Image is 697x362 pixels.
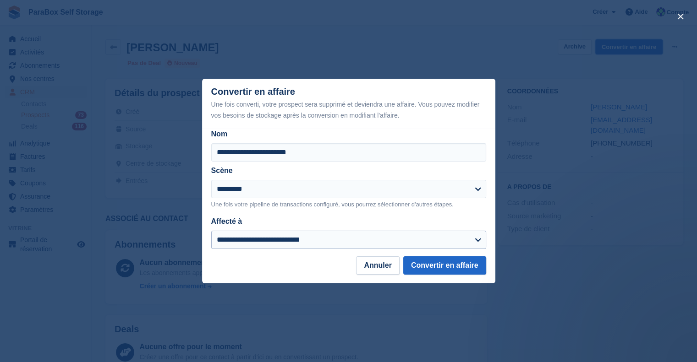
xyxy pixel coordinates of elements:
[403,256,486,275] button: Convertir en affaire
[356,256,399,275] button: Annuler
[211,167,233,174] label: Scène
[211,129,486,140] label: Nom
[211,200,486,209] p: Une fois votre pipeline de transactions configuré, vous pourrez sélectionner d'autres étapes.
[211,86,486,121] div: Convertir en affaire
[211,217,242,225] label: Affecté à
[673,9,688,24] button: close
[211,99,486,121] div: Une fois converti, votre prospect sera supprimé et deviendra une affaire. Vous pouvez modifier vo...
